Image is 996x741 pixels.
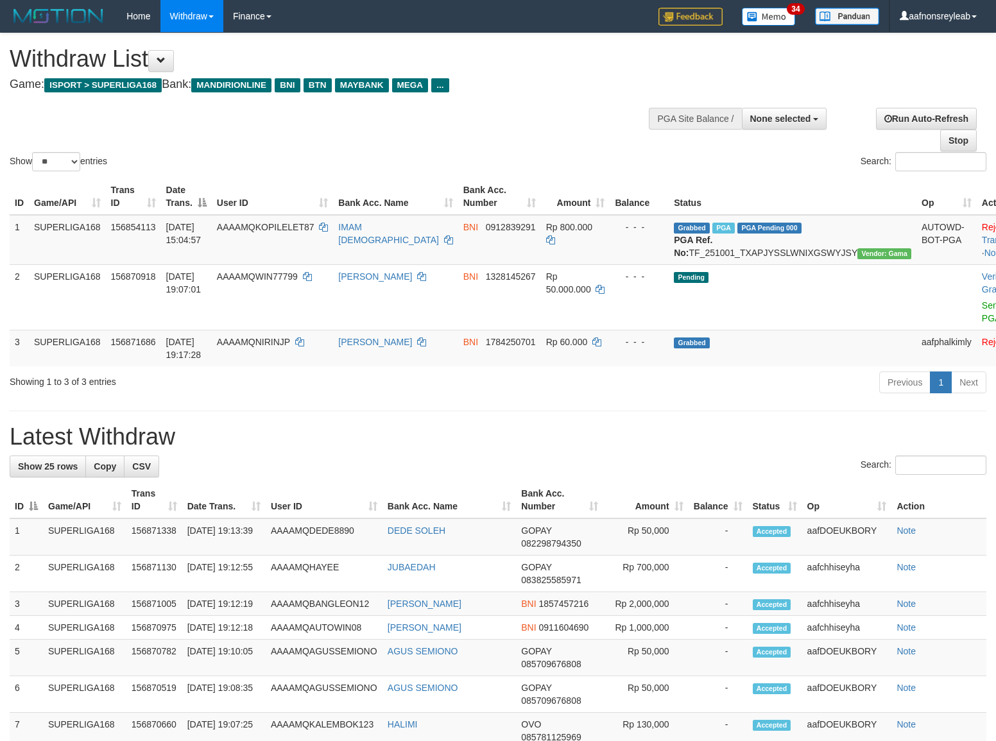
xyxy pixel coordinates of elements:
[897,646,916,656] a: Note
[124,456,159,477] a: CSV
[916,215,977,265] td: AUTOWD-BOT-PGA
[521,683,551,693] span: GOPAY
[463,222,478,232] span: BNI
[521,562,551,572] span: GOPAY
[182,640,266,676] td: [DATE] 19:10:05
[388,525,445,536] a: DEDE SOLEH
[689,556,748,592] td: -
[463,271,478,282] span: BNI
[802,556,892,592] td: aafchhiseyha
[388,599,461,609] a: [PERSON_NAME]
[603,556,689,592] td: Rp 700,000
[10,178,29,215] th: ID
[737,223,802,234] span: PGA Pending
[111,222,156,232] span: 156854113
[486,271,536,282] span: Copy 1328145267 to clipboard
[126,518,182,556] td: 156871338
[753,526,791,537] span: Accepted
[674,223,710,234] span: Grabbed
[182,616,266,640] td: [DATE] 19:12:18
[132,461,151,472] span: CSV
[10,424,986,450] h1: Latest Withdraw
[742,108,827,130] button: None selected
[516,482,603,518] th: Bank Acc. Number: activate to sort column ascending
[43,676,126,713] td: SUPERLIGA168
[382,482,516,518] th: Bank Acc. Name: activate to sort column ascending
[753,683,791,694] span: Accepted
[217,222,314,232] span: AAAAMQKOPILELET87
[669,215,916,265] td: TF_251001_TXAPJYSSLWNIXGSWYJSY
[753,599,791,610] span: Accepted
[10,215,29,265] td: 1
[94,461,116,472] span: Copy
[615,270,664,283] div: - - -
[44,78,162,92] span: ISPORT > SUPERLIGA168
[546,271,591,294] span: Rp 50.000.000
[266,518,382,556] td: AAAAMQDEDE8890
[463,337,478,347] span: BNI
[674,272,708,283] span: Pending
[10,616,43,640] td: 4
[338,337,412,347] a: [PERSON_NAME]
[43,616,126,640] td: SUPERLIGA168
[126,676,182,713] td: 156870519
[29,330,106,366] td: SUPERLIGA168
[166,337,202,360] span: [DATE] 19:17:28
[603,640,689,676] td: Rp 50,000
[539,599,589,609] span: Copy 1857457216 to clipboard
[266,482,382,518] th: User ID: activate to sort column ascending
[753,647,791,658] span: Accepted
[546,337,588,347] span: Rp 60.000
[951,371,986,393] a: Next
[182,676,266,713] td: [DATE] 19:08:35
[689,640,748,676] td: -
[166,222,202,245] span: [DATE] 15:04:57
[392,78,429,92] span: MEGA
[217,271,298,282] span: AAAAMQWIN77799
[10,640,43,676] td: 5
[43,640,126,676] td: SUPERLIGA168
[266,556,382,592] td: AAAAMQHAYEE
[111,337,156,347] span: 156871686
[29,264,106,330] td: SUPERLIGA168
[897,719,916,729] a: Note
[930,371,952,393] a: 1
[10,676,43,713] td: 6
[674,337,710,348] span: Grabbed
[603,676,689,713] td: Rp 50,000
[191,78,271,92] span: MANDIRIONLINE
[486,222,536,232] span: Copy 0912839291 to clipboard
[689,482,748,518] th: Balance: activate to sort column ascending
[521,622,536,633] span: BNI
[895,456,986,475] input: Search:
[338,222,439,245] a: IMAM [DEMOGRAPHIC_DATA]
[891,482,986,518] th: Action
[182,518,266,556] td: [DATE] 19:13:39
[29,178,106,215] th: Game/API: activate to sort column ascending
[333,178,458,215] th: Bank Acc. Name: activate to sort column ascending
[541,178,610,215] th: Amount: activate to sort column ascending
[802,518,892,556] td: aafDOEUKBORY
[10,370,406,388] div: Showing 1 to 3 of 3 entries
[689,616,748,640] td: -
[615,336,664,348] div: - - -
[126,482,182,518] th: Trans ID: activate to sort column ascending
[10,556,43,592] td: 2
[861,152,986,171] label: Search:
[166,271,202,294] span: [DATE] 19:07:01
[161,178,212,215] th: Date Trans.: activate to sort column descending
[212,178,334,215] th: User ID: activate to sort column ascending
[458,178,541,215] th: Bank Acc. Number: activate to sort column ascending
[10,456,86,477] a: Show 25 rows
[521,719,541,729] span: OVO
[106,178,161,215] th: Trans ID: activate to sort column ascending
[750,114,811,124] span: None selected
[521,525,551,536] span: GOPAY
[10,152,107,171] label: Show entries
[182,592,266,616] td: [DATE] 19:12:19
[689,518,748,556] td: -
[857,248,911,259] span: Vendor URL: https://trx31.1velocity.biz
[10,78,651,91] h4: Game: Bank:
[916,330,977,366] td: aafphalkimly
[182,482,266,518] th: Date Trans.: activate to sort column ascending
